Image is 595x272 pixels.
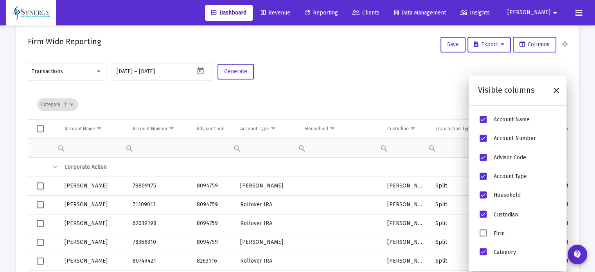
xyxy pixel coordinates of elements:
div: Transaction Type [435,126,472,132]
div: Close [549,83,563,97]
h2: Firm Wide Reporting [28,35,101,48]
td: 78366310 [127,233,191,252]
td: Filter cell [300,139,382,158]
td: Split [430,195,494,214]
td: [PERSON_NAME] [235,177,300,195]
td: Rollover IRA [235,252,300,270]
button: [PERSON_NAME] [498,5,569,20]
td: Column Account Name [59,120,127,139]
span: Data Management [394,9,446,16]
td: Column Household [300,120,382,139]
li: Advisor Code [478,148,557,167]
button: Columns [513,37,556,52]
div: Select all [37,125,44,132]
li: Account Type [478,167,557,186]
td: Filter cell [127,139,191,158]
li: Custodian [478,205,557,224]
span: Generate [224,68,247,75]
td: Split [430,233,494,252]
span: Export [474,41,504,48]
td: 8094759 [191,177,235,195]
span: Clients [352,9,379,16]
td: [PERSON_NAME] [382,252,430,270]
td: [PERSON_NAME] [59,195,127,214]
td: [PERSON_NAME] [59,252,127,270]
li: Account Name [478,110,557,129]
td: [PERSON_NAME] [382,214,430,233]
a: Clients [346,5,386,21]
td: Column Account Number [127,120,191,139]
span: Revenue [261,9,290,16]
span: Insights [460,9,490,16]
div: Account Number [133,126,167,132]
td: Filter cell [430,139,494,158]
td: Column Account Type [235,120,300,139]
img: Dashboard [12,5,50,21]
button: Generate [218,64,254,79]
li: Category [478,243,557,261]
td: Filter cell [382,139,430,158]
div: Select row [37,182,44,189]
td: Collapse [47,158,59,177]
span: Category [494,249,516,256]
td: [PERSON_NAME] [382,233,430,252]
span: Account Type [494,173,527,180]
a: Data Management [388,5,452,21]
div: Category [37,98,78,111]
td: 8094759 [191,214,235,233]
td: 62039198 [127,214,191,233]
mat-icon: arrow_drop_down [550,5,560,21]
td: Rollover IRA [235,214,300,233]
a: Insights [454,5,496,21]
td: Filter cell [59,139,127,158]
mat-icon: contact_support [573,250,582,259]
a: Dashboard [205,5,253,21]
a: Reporting [298,5,344,21]
td: 71209013 [127,195,191,214]
span: Dashboard [211,9,246,16]
td: Split [430,177,494,195]
td: [PERSON_NAME] [382,177,430,195]
span: Account Name [494,116,530,123]
td: [PERSON_NAME] [59,177,127,195]
span: Show filter options for column 'Custodian' [410,126,416,131]
div: Account Type [240,126,269,132]
div: Household [305,126,328,132]
span: Show filter options for column 'Account Name' [96,126,102,131]
button: Open calendar [195,65,206,77]
td: 8263116 [191,252,235,270]
input: End date [139,68,176,75]
td: 78809175 [127,177,191,195]
td: Filter cell [235,139,300,158]
td: [PERSON_NAME] [382,195,430,214]
span: Show filter options for column 'Household' [329,126,335,131]
td: 80749421 [127,252,191,270]
span: Household [494,192,521,199]
button: Save [440,37,466,52]
td: Column Custodian [382,120,430,139]
td: 8094759 [191,233,235,252]
td: Column Advisor Code [191,120,235,139]
input: Start date [117,68,133,75]
li: Firm [478,224,557,243]
td: Split [430,214,494,233]
li: Account Number [478,129,557,148]
div: Data grid toolbar [37,90,562,119]
span: Custodian [494,211,518,218]
div: Visible columns [478,85,535,95]
span: Firm [494,230,505,236]
span: – [134,68,137,75]
td: 8094759 [191,195,235,214]
span: Show filter options for column 'Account Number' [169,126,174,131]
td: [PERSON_NAME] [59,233,127,252]
div: Select row [37,220,44,227]
td: Column Transaction Type [430,120,494,139]
div: Custodian [387,126,409,132]
span: Transactions [32,68,63,75]
div: Advisor Code [197,126,225,132]
td: Rollover IRA [235,195,300,214]
div: Select row [37,239,44,246]
div: Account Name [65,126,95,132]
td: [PERSON_NAME] [235,233,300,252]
span: Save [447,41,459,48]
